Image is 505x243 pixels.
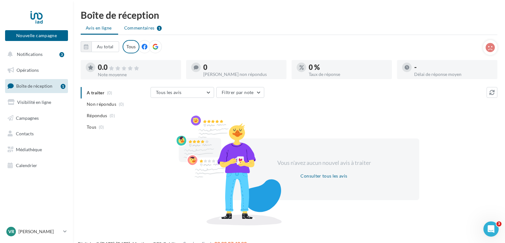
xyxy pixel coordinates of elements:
[4,159,69,172] a: Calendrier
[61,84,65,89] div: 1
[16,131,34,136] span: Contacts
[414,72,492,77] div: Délai de réponse moyen
[309,64,387,71] div: 0 %
[87,112,107,119] span: Répondus
[496,221,502,226] span: 3
[87,101,116,107] span: Non répondus
[59,52,64,57] div: 3
[4,96,69,109] a: Visibilité en ligne
[81,41,119,52] button: Au total
[5,226,68,238] a: Vr [PERSON_NAME]
[203,72,281,77] div: [PERSON_NAME] non répondus
[110,113,115,118] span: (0)
[269,159,379,167] div: Vous n'avez aucun nouvel avis à traiter
[18,228,61,235] p: [PERSON_NAME]
[216,87,264,98] button: Filtrer par note
[151,87,214,98] button: Tous les avis
[124,25,155,31] span: Commentaires
[4,111,69,125] a: Campagnes
[123,40,139,53] div: Tous
[119,102,124,107] span: (0)
[4,48,67,61] button: Notifications 3
[16,83,52,89] span: Boîte de réception
[16,163,37,168] span: Calendrier
[414,64,492,71] div: -
[16,147,42,152] span: Médiathèque
[16,115,39,120] span: Campagnes
[4,127,69,140] a: Contacts
[298,172,350,180] button: Consulter tous les avis
[483,221,499,237] iframe: Intercom live chat
[17,51,43,57] span: Notifications
[203,64,281,71] div: 0
[4,79,69,93] a: Boîte de réception1
[4,64,69,77] a: Opérations
[87,124,96,130] span: Tous
[8,228,14,235] span: Vr
[4,143,69,156] a: Médiathèque
[98,72,176,77] div: Note moyenne
[156,90,182,95] span: Tous les avis
[17,67,39,73] span: Opérations
[5,30,68,41] button: Nouvelle campagne
[309,72,387,77] div: Taux de réponse
[17,99,51,105] span: Visibilité en ligne
[157,26,162,31] div: 1
[98,64,176,71] div: 0.0
[99,125,104,130] span: (0)
[91,41,119,52] button: Au total
[81,10,497,20] div: Boîte de réception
